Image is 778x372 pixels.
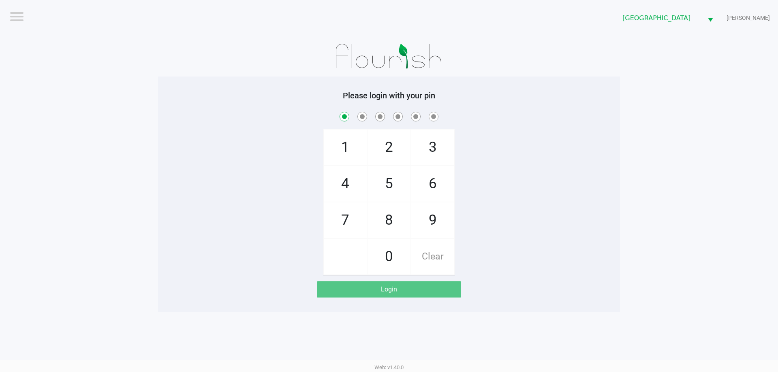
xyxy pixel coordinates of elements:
[374,364,404,370] span: Web: v1.40.0
[368,202,410,238] span: 8
[411,130,454,165] span: 3
[324,166,367,202] span: 4
[324,202,367,238] span: 7
[324,130,367,165] span: 1
[727,14,770,22] span: [PERSON_NAME]
[164,91,614,100] h5: Please login with your pin
[368,130,410,165] span: 2
[368,166,410,202] span: 5
[368,239,410,274] span: 0
[411,239,454,274] span: Clear
[411,202,454,238] span: 9
[411,166,454,202] span: 6
[703,9,718,28] button: Select
[622,13,698,23] span: [GEOGRAPHIC_DATA]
